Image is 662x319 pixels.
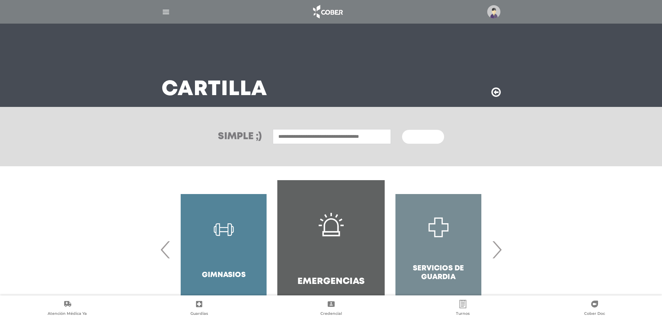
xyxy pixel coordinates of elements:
[529,300,661,318] a: Cober Doc
[265,300,397,318] a: Credencial
[48,311,87,317] span: Atención Médica Ya
[297,276,365,287] h4: Emergencias
[320,311,342,317] span: Credencial
[277,180,385,319] a: Emergencias
[584,311,605,317] span: Cober Doc
[487,5,500,18] img: profile-placeholder.svg
[397,300,529,318] a: Turnos
[456,311,470,317] span: Turnos
[133,300,265,318] a: Guardias
[490,231,504,268] span: Next
[309,3,346,20] img: logo_cober_home-white.png
[162,8,170,16] img: Cober_menu-lines-white.svg
[162,81,267,99] h3: Cartilla
[402,130,444,144] button: Buscar
[410,135,431,140] span: Buscar
[1,300,133,318] a: Atención Médica Ya
[159,231,172,268] span: Previous
[218,132,262,142] h3: Simple ;)
[190,311,208,317] span: Guardias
